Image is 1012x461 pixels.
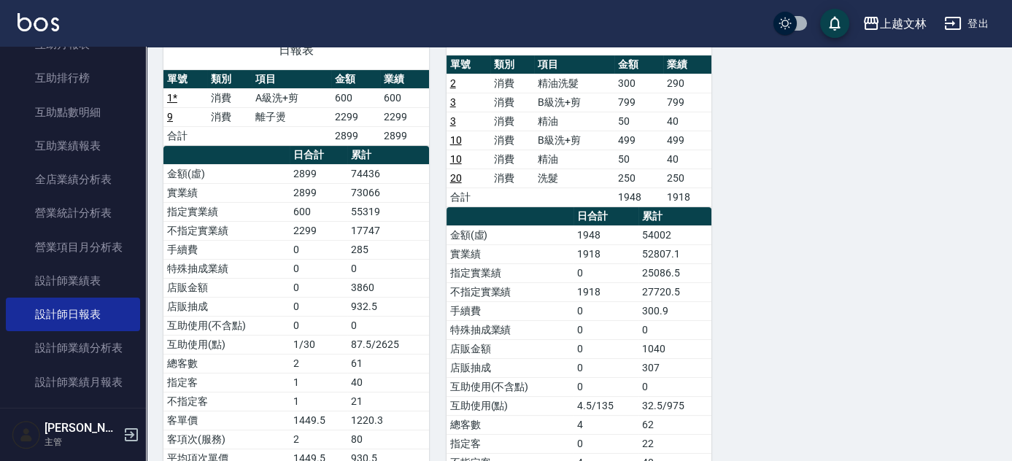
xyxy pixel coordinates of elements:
[290,202,347,221] td: 600
[347,411,428,430] td: 1220.3
[252,88,332,107] td: A級洗+剪
[347,354,428,373] td: 61
[290,335,347,354] td: 1/30
[163,126,207,145] td: 合計
[450,96,456,108] a: 3
[163,164,290,183] td: 金額(虛)
[534,55,614,74] th: 項目
[6,365,140,399] a: 設計師業績月報表
[290,278,347,297] td: 0
[614,74,663,93] td: 300
[490,131,534,150] td: 消費
[290,146,347,165] th: 日合計
[857,9,932,39] button: 上越文林
[447,301,574,320] td: 手續費
[6,399,140,433] a: 設計師排行榜
[638,358,711,377] td: 307
[614,168,663,187] td: 250
[447,339,574,358] td: 店販金額
[290,316,347,335] td: 0
[167,111,173,123] a: 9
[450,172,462,184] a: 20
[638,207,711,226] th: 累計
[163,392,290,411] td: 不指定客
[638,244,711,263] td: 52807.1
[447,55,712,207] table: a dense table
[207,88,251,107] td: 消費
[663,131,712,150] td: 499
[380,70,429,89] th: 業績
[290,392,347,411] td: 1
[347,392,428,411] td: 21
[573,282,638,301] td: 1918
[163,430,290,449] td: 客項次(服務)
[573,415,638,434] td: 4
[447,282,574,301] td: 不指定實業績
[290,164,347,183] td: 2899
[163,221,290,240] td: 不指定實業績
[880,15,927,33] div: 上越文林
[163,278,290,297] td: 店販金額
[938,10,994,37] button: 登出
[447,434,574,453] td: 指定客
[163,335,290,354] td: 互助使用(點)
[252,107,332,126] td: 離子燙
[6,264,140,298] a: 設計師業績表
[347,335,428,354] td: 87.5/2625
[450,115,456,127] a: 3
[6,331,140,365] a: 設計師業績分析表
[12,420,41,449] img: Person
[638,263,711,282] td: 25086.5
[614,131,663,150] td: 499
[380,126,429,145] td: 2899
[331,70,380,89] th: 金額
[163,70,429,146] table: a dense table
[347,221,428,240] td: 17747
[490,168,534,187] td: 消費
[447,263,574,282] td: 指定實業績
[45,421,119,435] h5: [PERSON_NAME]
[534,74,614,93] td: 精油洗髮
[663,74,712,93] td: 290
[638,339,711,358] td: 1040
[573,358,638,377] td: 0
[347,297,428,316] td: 932.5
[573,225,638,244] td: 1948
[163,373,290,392] td: 指定客
[290,240,347,259] td: 0
[6,230,140,264] a: 營業項目月分析表
[163,183,290,202] td: 實業績
[290,297,347,316] td: 0
[450,153,462,165] a: 10
[490,112,534,131] td: 消費
[45,435,119,449] p: 主管
[534,112,614,131] td: 精油
[347,430,428,449] td: 80
[638,282,711,301] td: 27720.5
[573,320,638,339] td: 0
[6,61,140,95] a: 互助排行榜
[573,263,638,282] td: 0
[163,259,290,278] td: 特殊抽成業績
[163,70,207,89] th: 單號
[534,168,614,187] td: 洗髮
[290,354,347,373] td: 2
[573,244,638,263] td: 1918
[290,373,347,392] td: 1
[290,411,347,430] td: 1449.5
[347,259,428,278] td: 0
[290,259,347,278] td: 0
[331,88,380,107] td: 600
[447,396,574,415] td: 互助使用(點)
[347,202,428,221] td: 55319
[573,207,638,226] th: 日合計
[573,339,638,358] td: 0
[614,150,663,168] td: 50
[6,298,140,331] a: 設計師日報表
[347,164,428,183] td: 74436
[614,55,663,74] th: 金額
[490,93,534,112] td: 消費
[347,278,428,297] td: 3860
[573,377,638,396] td: 0
[447,225,574,244] td: 金額(虛)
